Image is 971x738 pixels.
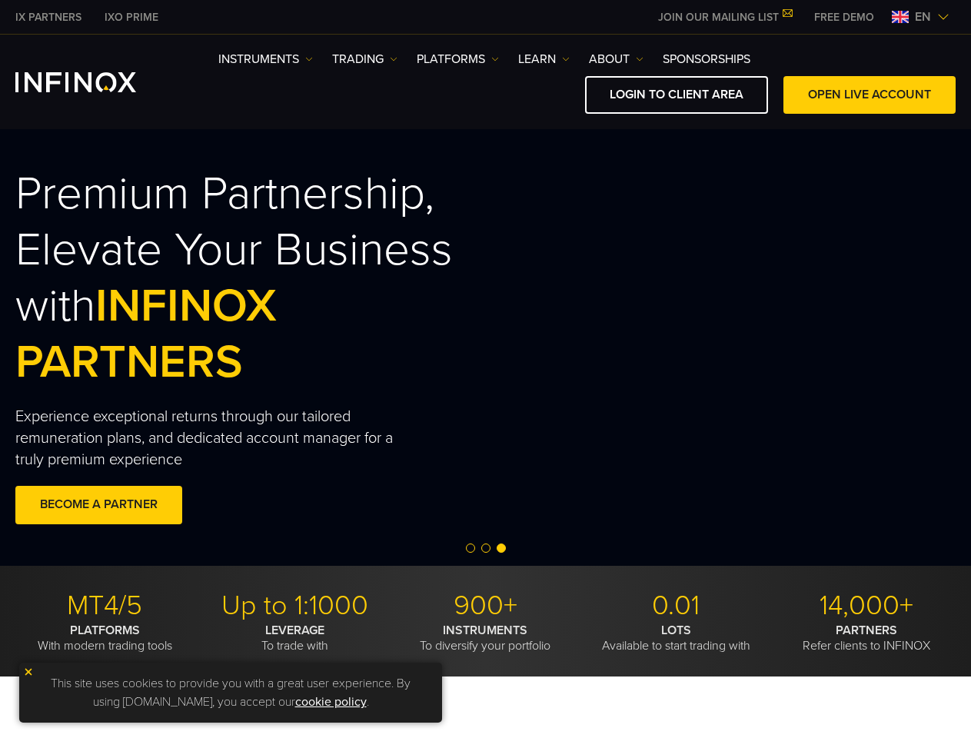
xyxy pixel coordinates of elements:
a: Instruments [218,50,313,68]
a: BECOME A PARTNER [15,486,182,524]
a: TRADING [332,50,397,68]
span: INFINOX PARTNERS [15,278,277,390]
p: Experience exceptional returns through our tailored remuneration plans, and dedicated account man... [15,406,414,470]
p: Available to start trading with [587,623,766,653]
a: PLATFORMS [417,50,499,68]
a: ABOUT [589,50,643,68]
span: Go to slide 1 [466,544,475,553]
p: This site uses cookies to provide you with a great user experience. By using [DOMAIN_NAME], you a... [27,670,434,715]
p: To diversify your portfolio [396,623,575,653]
strong: PLATFORMS [70,623,140,638]
span: Go to slide 2 [481,544,490,553]
a: OPEN LIVE ACCOUNT [783,76,956,114]
strong: PARTNERS [836,623,897,638]
span: en [909,8,937,26]
p: 14,000+ [776,589,956,623]
strong: LOTS [661,623,691,638]
a: INFINOX MENU [803,9,886,25]
span: Go to slide 3 [497,544,506,553]
a: cookie policy [295,694,367,710]
p: Refer clients to INFINOX [776,623,956,653]
p: 0.01 [587,589,766,623]
strong: INSTRUMENTS [443,623,527,638]
a: SPONSORSHIPS [663,50,750,68]
p: Up to 1:1000 [206,589,385,623]
a: INFINOX [4,9,93,25]
a: LOGIN TO CLIENT AREA [585,76,768,114]
a: INFINOX Logo [15,72,172,92]
strong: LEVERAGE [265,623,324,638]
img: yellow close icon [23,667,34,677]
a: JOIN OUR MAILING LIST [647,11,803,24]
p: MT4/5 [15,589,195,623]
a: INFINOX [93,9,170,25]
a: Learn [518,50,570,68]
p: With modern trading tools [15,623,195,653]
p: 900+ [396,589,575,623]
p: To trade with [206,623,385,653]
h2: Premium Partnership, Elevate Your Business with [15,166,514,391]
